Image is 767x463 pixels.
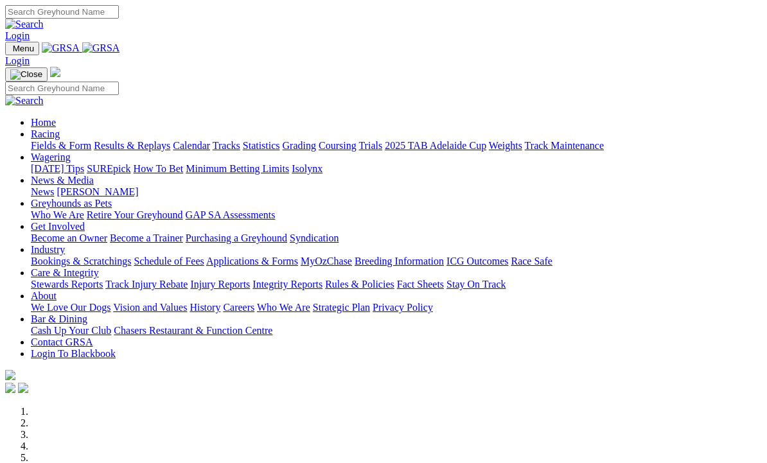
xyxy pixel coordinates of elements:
a: How To Bet [134,163,184,174]
a: Schedule of Fees [134,256,204,266]
a: Track Injury Rebate [105,279,188,290]
a: Who We Are [31,209,84,220]
a: Login [5,55,30,66]
div: Greyhounds as Pets [31,209,762,221]
a: Weights [489,140,522,151]
input: Search [5,82,119,95]
button: Toggle navigation [5,67,48,82]
div: Racing [31,140,762,152]
a: Privacy Policy [373,302,433,313]
a: Login [5,30,30,41]
a: [DATE] Tips [31,163,84,174]
a: Racing [31,128,60,139]
a: Trials [358,140,382,151]
a: Stewards Reports [31,279,103,290]
a: Vision and Values [113,302,187,313]
a: Isolynx [292,163,322,174]
a: Bar & Dining [31,313,87,324]
a: Home [31,117,56,128]
img: Search [5,95,44,107]
a: Greyhounds as Pets [31,198,112,209]
img: GRSA [42,42,80,54]
a: Strategic Plan [313,302,370,313]
button: Toggle navigation [5,42,39,55]
a: Cash Up Your Club [31,325,111,336]
a: Injury Reports [190,279,250,290]
a: MyOzChase [301,256,352,266]
img: GRSA [82,42,120,54]
a: Become a Trainer [110,232,183,243]
a: Who We Are [257,302,310,313]
a: Breeding Information [355,256,444,266]
a: Applications & Forms [206,256,298,266]
a: Purchasing a Greyhound [186,232,287,243]
a: Integrity Reports [252,279,322,290]
a: Bookings & Scratchings [31,256,131,266]
a: ICG Outcomes [446,256,508,266]
a: Syndication [290,232,339,243]
a: Careers [223,302,254,313]
img: Search [5,19,44,30]
img: logo-grsa-white.png [50,67,60,77]
a: Industry [31,244,65,255]
a: Get Involved [31,221,85,232]
img: logo-grsa-white.png [5,370,15,380]
a: Rules & Policies [325,279,394,290]
div: About [31,302,762,313]
div: Care & Integrity [31,279,762,290]
a: Wagering [31,152,71,162]
a: Tracks [213,140,240,151]
a: Become an Owner [31,232,107,243]
a: Stay On Track [446,279,506,290]
a: Fact Sheets [397,279,444,290]
a: We Love Our Dogs [31,302,110,313]
a: History [190,302,220,313]
a: Race Safe [511,256,552,266]
img: twitter.svg [18,383,28,393]
a: Chasers Restaurant & Function Centre [114,325,272,336]
a: Calendar [173,140,210,151]
a: Statistics [243,140,280,151]
a: Coursing [319,140,357,151]
a: Fields & Form [31,140,91,151]
a: About [31,290,57,301]
div: Bar & Dining [31,325,762,336]
img: facebook.svg [5,383,15,393]
a: Login To Blackbook [31,348,116,359]
div: Wagering [31,163,762,175]
div: News & Media [31,186,762,198]
a: GAP SA Assessments [186,209,276,220]
span: Menu [13,44,34,53]
a: Grading [283,140,316,151]
a: 2025 TAB Adelaide Cup [385,140,486,151]
img: Close [10,69,42,80]
a: Contact GRSA [31,336,93,347]
a: Results & Replays [94,140,170,151]
input: Search [5,5,119,19]
div: Industry [31,256,762,267]
a: Retire Your Greyhound [87,209,183,220]
a: News [31,186,54,197]
a: Care & Integrity [31,267,99,278]
a: SUREpick [87,163,130,174]
a: Track Maintenance [525,140,604,151]
a: News & Media [31,175,94,186]
div: Get Involved [31,232,762,244]
a: Minimum Betting Limits [186,163,289,174]
a: [PERSON_NAME] [57,186,138,197]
